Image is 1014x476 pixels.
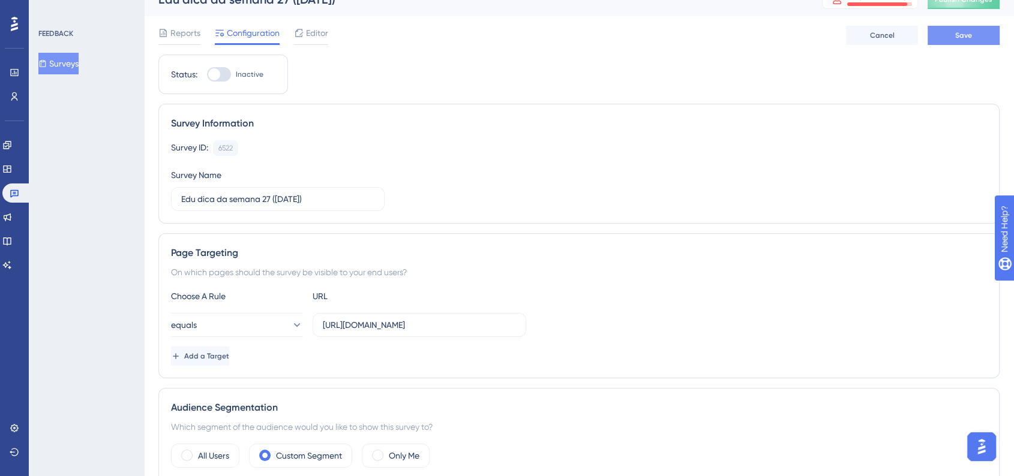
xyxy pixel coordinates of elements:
[870,31,895,40] span: Cancel
[171,420,987,434] div: Which segment of the audience would you like to show this survey to?
[38,29,73,38] div: FEEDBACK
[227,26,280,40] span: Configuration
[171,265,987,279] div: On which pages should the survey be visible to your end users?
[218,143,233,153] div: 6522
[323,318,516,332] input: yourwebsite.com/path
[171,289,303,303] div: Choose A Rule
[928,26,1000,45] button: Save
[184,351,229,361] span: Add a Target
[171,67,197,82] div: Status:
[236,70,263,79] span: Inactive
[170,26,200,40] span: Reports
[171,400,987,415] div: Audience Segmentation
[171,116,987,131] div: Survey Information
[171,168,221,182] div: Survey Name
[171,318,197,332] span: equals
[964,429,1000,465] iframe: UserGuiding AI Assistant Launcher
[276,448,342,463] label: Custom Segment
[171,313,303,337] button: equals
[38,53,79,74] button: Surveys
[389,448,419,463] label: Only Me
[846,26,918,45] button: Cancel
[28,3,75,17] span: Need Help?
[313,289,445,303] div: URL
[171,246,987,260] div: Page Targeting
[955,31,972,40] span: Save
[171,140,208,156] div: Survey ID:
[181,192,374,206] input: Type your Survey name
[171,347,229,366] button: Add a Target
[198,448,229,463] label: All Users
[306,26,328,40] span: Editor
